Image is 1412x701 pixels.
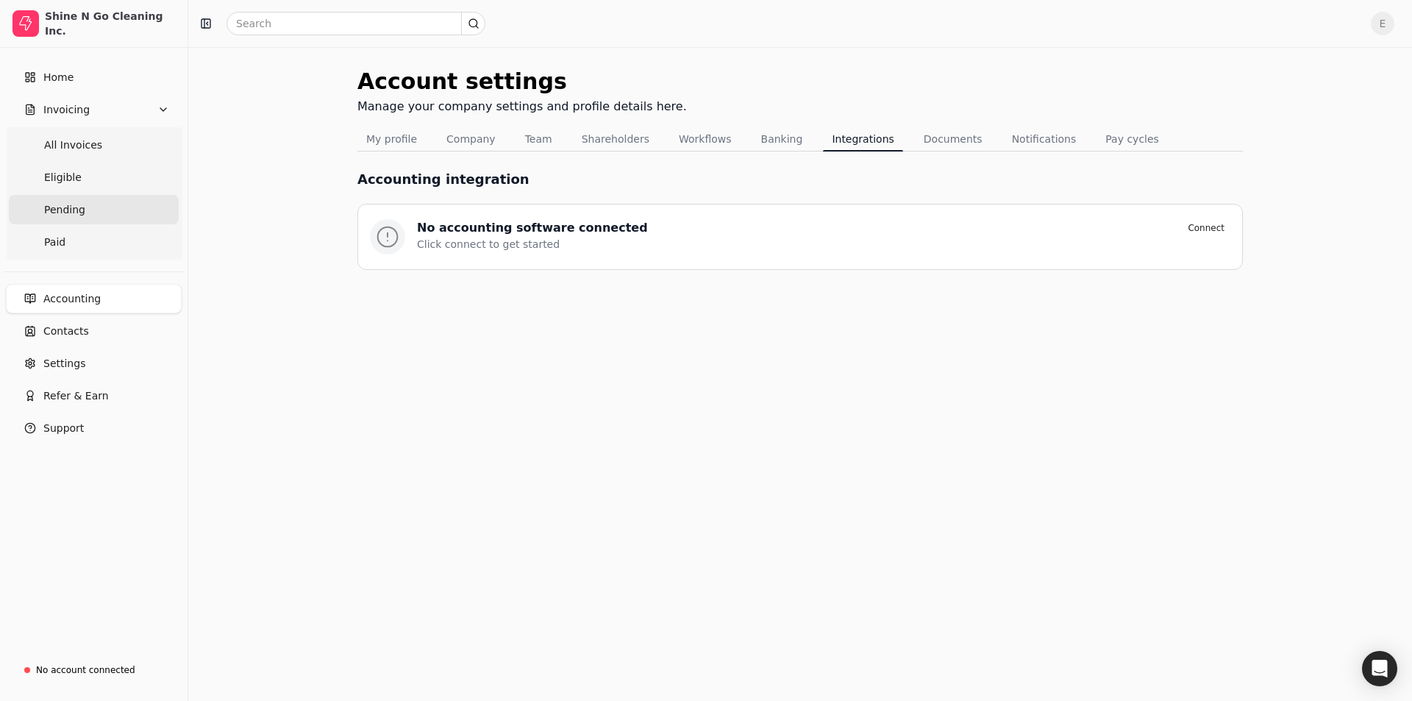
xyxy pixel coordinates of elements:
a: Settings [6,349,182,378]
div: No account connected [36,663,135,677]
a: Pending [9,195,179,224]
button: Refer & Earn [6,381,182,410]
a: Accounting [6,284,182,313]
a: No account connected [6,657,182,683]
span: Paid [44,235,65,250]
span: Accounting [43,291,101,307]
span: Contacts [43,324,89,339]
button: E [1371,12,1394,35]
button: Pay cycles [1097,127,1168,151]
button: Connect [1182,219,1230,237]
a: Paid [9,227,179,257]
button: Shareholders [573,127,658,151]
span: Settings [43,356,85,371]
span: Home [43,70,74,85]
a: Home [6,63,182,92]
a: All Invoices [9,130,179,160]
button: Banking [752,127,812,151]
input: Search [227,12,485,35]
button: Team [516,127,561,151]
button: Documents [915,127,991,151]
a: Contacts [6,316,182,346]
button: Support [6,413,182,443]
nav: Tabs [357,127,1243,152]
button: Company [438,127,504,151]
div: Open Intercom Messenger [1362,651,1397,686]
span: Support [43,421,84,436]
h1: Accounting integration [357,169,529,189]
span: Refer & Earn [43,388,109,404]
span: Invoicing [43,102,90,118]
button: Invoicing [6,95,182,124]
div: No accounting software connected [417,219,648,237]
a: Eligible [9,163,179,192]
button: My profile [357,127,426,151]
button: Integrations [823,127,902,151]
div: Account settings [357,65,687,98]
span: Pending [44,202,85,218]
span: Eligible [44,170,82,185]
button: Notifications [1003,127,1085,151]
div: Click connect to get started [417,237,1230,252]
div: Manage your company settings and profile details here. [357,98,687,115]
span: All Invoices [44,138,102,153]
button: Workflows [670,127,741,151]
div: Shine N Go Cleaning Inc. [45,9,175,38]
